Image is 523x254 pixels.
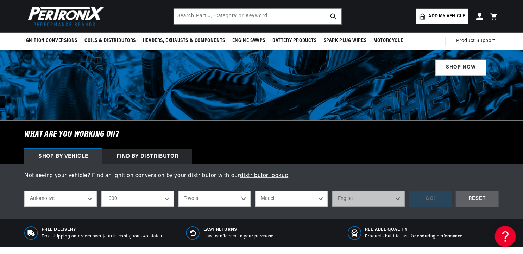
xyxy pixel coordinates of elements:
[81,33,139,49] summary: Coils & Distributors
[24,33,81,49] summary: Ignition Conversions
[435,60,486,76] a: SHOP NOW
[24,37,77,45] span: Ignition Conversions
[84,37,136,45] span: Coils & Distributors
[429,13,465,20] span: Add my vehicle
[373,37,403,45] span: Motorcycle
[332,191,405,207] select: Engine
[42,234,163,240] p: Free shipping on orders over $100 in contiguous 48 states.
[102,149,192,164] div: Find by Distributor
[229,33,269,49] summary: Engine Swaps
[416,9,468,24] a: Add my vehicle
[255,191,328,207] select: Model
[326,9,341,24] button: search button
[320,33,370,49] summary: Spark Plug Wires
[240,173,289,178] a: distributor lookup
[101,191,174,207] select: Year
[174,9,341,24] input: Search Part #, Category or Keyword
[456,33,499,50] summary: Product Support
[24,191,97,207] select: Ride Type
[232,37,265,45] span: Engine Swaps
[324,37,367,45] span: Spark Plug Wires
[272,37,317,45] span: Battery Products
[24,149,102,164] div: Shop by vehicle
[365,227,462,233] span: RELIABLE QUALITY
[178,191,251,207] select: Make
[456,37,495,45] span: Product Support
[456,191,499,207] div: RESET
[203,227,275,233] span: Easy Returns
[143,37,225,45] span: Headers, Exhausts & Components
[42,227,163,233] span: Free Delivery
[370,33,407,49] summary: Motorcycle
[269,33,320,49] summary: Battery Products
[365,234,462,240] p: Products built to last for enduring performance
[203,234,275,240] p: Have confidence in your purchase.
[24,171,499,181] p: Not seeing your vehicle? Find an ignition conversion by your distributor with our
[139,33,229,49] summary: Headers, Exhausts & Components
[24,4,105,28] img: Pertronix
[7,121,516,149] h6: What are you working on?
